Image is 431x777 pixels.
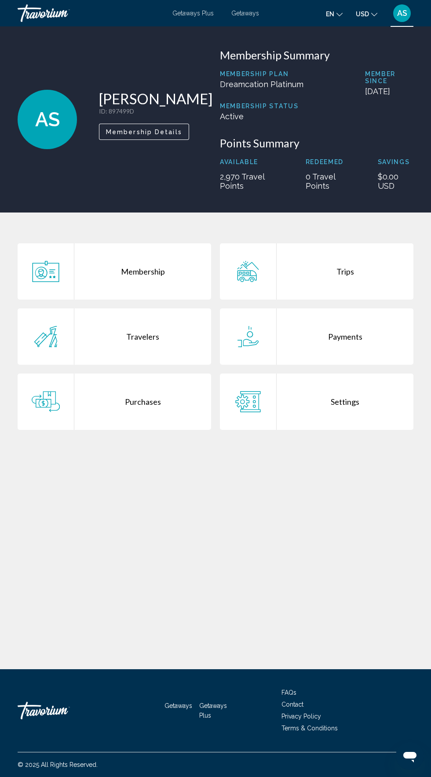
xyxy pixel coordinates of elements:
[99,107,212,115] p: : 897499D
[281,725,338,732] a: Terms & Conditions
[356,7,377,20] button: Change currency
[396,742,424,770] iframe: Кнопка запуска окна обмена сообщениями
[220,243,413,300] a: Trips
[220,172,284,191] p: 2,970 Travel Points
[18,374,211,430] a: Purchases
[18,308,211,365] a: Travelers
[220,80,303,89] p: Dreamcation Platinum
[220,136,413,150] h3: Points Summary
[106,128,182,136] span: Membership Details
[326,11,334,18] span: en
[277,374,413,430] div: Settings
[164,702,192,709] a: Getaways
[220,103,303,110] p: Membership Status
[220,158,284,165] p: Available
[231,10,259,17] a: Getaways
[281,701,303,708] a: Contact
[281,689,296,696] a: FAQs
[365,87,413,96] p: [DATE]
[220,112,303,121] p: Active
[277,308,413,365] div: Payments
[397,9,407,18] span: AS
[99,107,106,115] span: ID
[18,243,211,300] a: Membership
[391,4,413,22] button: User Menu
[220,308,413,365] a: Payments
[199,702,227,719] a: Getaways Plus
[18,761,98,768] span: © 2025 All Rights Reserved.
[306,172,356,191] p: 0 Travel Points
[99,126,189,136] a: Membership Details
[74,374,211,430] div: Purchases
[277,243,413,300] div: Trips
[99,124,189,140] button: Membership Details
[378,158,413,165] p: Savings
[99,90,212,107] h1: [PERSON_NAME]
[306,158,356,165] p: Redeemed
[220,374,413,430] a: Settings
[18,697,106,724] a: Travorium
[281,713,321,720] a: Privacy Policy
[74,243,211,300] div: Membership
[74,308,211,365] div: Travelers
[35,108,60,131] span: AS
[172,10,214,17] a: Getaways Plus
[220,48,413,62] h3: Membership Summary
[220,70,303,77] p: Membership Plan
[326,7,343,20] button: Change language
[18,4,164,22] a: Travorium
[365,70,413,84] p: Member Since
[356,11,369,18] span: USD
[378,172,413,191] p: $0.00 USD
